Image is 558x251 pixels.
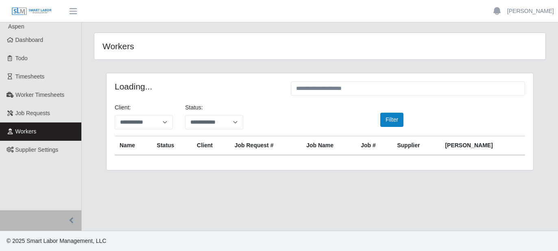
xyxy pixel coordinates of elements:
span: Job Requests [15,110,50,116]
span: Dashboard [15,37,44,43]
span: Aspen [8,23,24,30]
th: [PERSON_NAME] [440,136,525,155]
label: Status: [185,103,203,112]
a: [PERSON_NAME] [507,7,554,15]
h4: Loading... [115,81,279,92]
th: Job Request # [230,136,301,155]
th: Supplier [392,136,440,155]
button: Filter [380,113,403,127]
span: Worker Timesheets [15,92,64,98]
label: Client: [115,103,131,112]
th: Client [192,136,230,155]
th: Job Name [301,136,356,155]
span: Timesheets [15,73,45,80]
span: © 2025 Smart Labor Management, LLC [7,238,106,244]
span: Workers [15,128,37,135]
th: Job # [356,136,392,155]
h4: Workers [102,41,277,51]
th: Name [115,136,152,155]
span: Todo [15,55,28,61]
th: Status [152,136,192,155]
img: SLM Logo [11,7,52,16]
span: Supplier Settings [15,146,59,153]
